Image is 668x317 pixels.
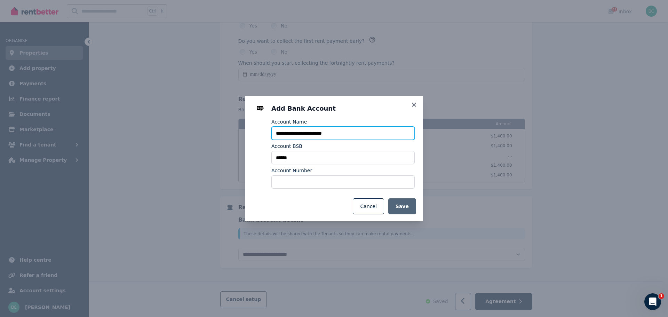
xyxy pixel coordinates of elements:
[271,167,312,174] label: Account Number
[388,198,416,214] button: Save
[644,293,661,310] iframe: Intercom live chat
[271,104,415,113] h3: Add Bank Account
[271,118,307,125] label: Account Name
[659,293,664,299] span: 1
[353,198,384,214] button: Cancel
[271,143,302,150] label: Account BSB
